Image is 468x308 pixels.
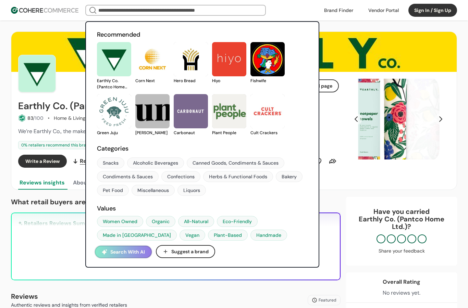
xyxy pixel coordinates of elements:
div: Eco-Friendly [223,218,252,225]
button: Search With AI [95,246,152,258]
span: 83 [27,115,33,121]
div: Snacks [103,159,119,167]
h2: Recommended [97,30,308,39]
button: Suggest a brand [156,245,215,258]
a: Canned Goods, Condiments & Sauces [187,157,284,168]
div: Liquors [183,187,200,194]
img: Slide 0 [347,79,450,159]
button: Next Slide [435,113,446,125]
a: All-Natural [178,216,214,227]
span: We’re Earthly Co., the makers of the cutest and most versatile reusable paper towels. [18,128,231,135]
p: What retail buyers are saying about this brand [11,197,341,207]
h2: Categories [97,144,308,153]
div: Share your feedback [353,247,450,255]
button: Sign In / Sign Up [408,4,457,17]
button: Previous Slide [350,113,362,125]
div: Have you carried [353,208,450,230]
div: Home & Living [54,115,85,122]
div: No reviews yet. [383,289,420,297]
img: Brand cover image [11,32,457,72]
div: Plant-Based [214,232,242,239]
span: /100 [33,115,44,121]
div: Made in [GEOGRAPHIC_DATA] [103,232,171,239]
a: Herbs & Functional Foods [203,171,273,182]
div: Bakery [282,173,297,180]
a: Handmade [250,230,287,241]
a: Alcoholic Beverages [127,157,184,168]
a: Vegan [180,230,205,241]
a: Eco-Friendly [217,216,258,227]
h2: Values [97,204,308,213]
span: Read Retailers Reviews [80,157,142,165]
span: Featured [319,297,336,303]
a: Read Retailers Reviews [72,155,142,168]
p: Earthly Co. (Pantco Home Ltd.) ? [353,215,450,230]
div: Alcoholic Beverages [133,159,178,167]
img: Cohere Logo [11,7,78,14]
a: Liquors [177,185,206,196]
a: Plant-Based [208,230,248,241]
button: Reviews insights [18,176,66,190]
div: 0 % retailers recommend this brand [18,141,94,149]
div: Confections [167,173,195,180]
a: Confections [161,171,200,182]
a: Snacks [97,157,124,168]
a: Bakery [276,171,303,182]
div: Condiments & Sauces [103,173,153,180]
div: Women Owned [103,218,137,225]
button: Write a Review [18,155,67,168]
div: Canned Goods, Condiments & Sauces [193,159,279,167]
div: Organic [152,218,170,225]
div: Herbs & Functional Foods [209,173,267,180]
div: Slide 1 [347,79,450,159]
div: All-Natural [184,218,208,225]
a: Made in [GEOGRAPHIC_DATA] [97,230,177,241]
div: Pet Food [103,187,123,194]
div: Overall Rating [383,278,420,286]
button: About the brand [72,176,119,190]
img: Brand Photo [18,55,56,92]
a: Condiments & Sauces [97,171,159,182]
a: Women Owned [97,216,143,227]
b: Reviews [11,292,38,301]
div: Miscellaneous [137,187,169,194]
div: Carousel [347,79,450,159]
a: Pet Food [97,185,129,196]
a: Organic [146,216,175,227]
div: Handmade [256,232,281,239]
h2: Earthly Co. (Pantco Home Ltd.) [18,101,157,112]
div: Vegan [185,232,199,239]
a: Miscellaneous [132,185,175,196]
